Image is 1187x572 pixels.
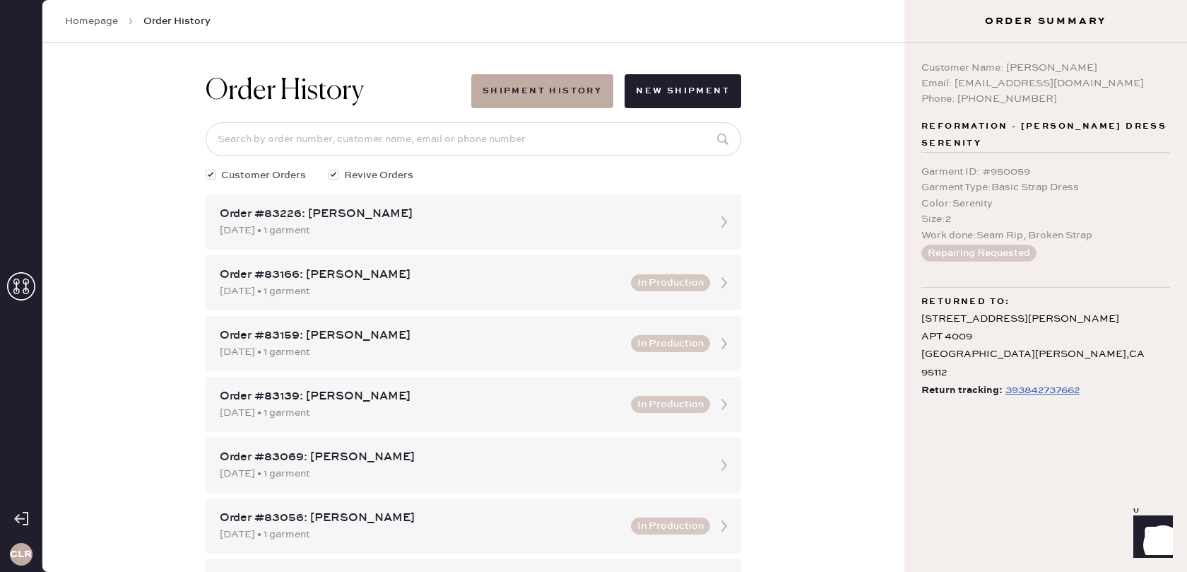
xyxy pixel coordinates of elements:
div: [DATE] • 1 garment [220,223,702,238]
span: Returned to: [921,293,1010,310]
a: Homepage [65,14,118,28]
div: [DATE] • 1 garment [220,527,622,542]
span: Customer Orders [221,168,306,183]
span: Order History [143,14,211,28]
div: [DATE] • 1 garment [220,405,622,421]
div: Color : Serenity [921,196,1170,211]
div: Order #83139: [PERSON_NAME] [220,388,622,405]
button: In Production [631,396,710,413]
div: Order #83166: [PERSON_NAME] [220,267,622,284]
button: New Shipment [625,74,741,108]
div: Size : 2 [921,211,1170,227]
h1: Order History [206,74,364,108]
div: Order #83159: [PERSON_NAME] [220,327,622,344]
div: [DATE] • 1 garment [220,284,622,299]
h3: CLR [10,549,32,559]
button: In Production [631,274,710,291]
iframe: Front Chat [1120,508,1181,569]
button: Shipment History [471,74,613,108]
div: [DATE] • 1 garment [220,466,702,481]
div: https://www.fedex.com/apps/fedextrack/?tracknumbers=393842737662&cntry_code=US [1005,382,1080,399]
span: Reformation - [PERSON_NAME] Dress Serenity [921,118,1170,152]
div: Email: [EMAIL_ADDRESS][DOMAIN_NAME] [921,76,1170,91]
div: [STREET_ADDRESS][PERSON_NAME] APT 4009 [GEOGRAPHIC_DATA][PERSON_NAME] , CA 95112 [921,310,1170,382]
div: Phone: [PHONE_NUMBER] [921,91,1170,107]
div: Work done : Seam Rip, Broken Strap [921,228,1170,243]
button: In Production [631,335,710,352]
div: [DATE] • 1 garment [220,344,622,360]
div: Garment ID : # 950059 [921,164,1170,180]
input: Search by order number, customer name, email or phone number [206,122,741,156]
button: Repairing Requested [921,245,1037,262]
div: Order #83056: [PERSON_NAME] [220,510,622,527]
h3: Order Summary [904,14,1187,28]
a: 393842737662 [1003,382,1080,399]
div: Order #83226: [PERSON_NAME] [220,206,702,223]
div: Order #83069: [PERSON_NAME] [220,449,702,466]
span: Revive Orders [344,168,413,183]
div: Customer Name: [PERSON_NAME] [921,60,1170,76]
div: Garment Type : Basic Strap Dress [921,180,1170,195]
span: Return tracking: [921,382,1003,399]
button: In Production [631,518,710,535]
